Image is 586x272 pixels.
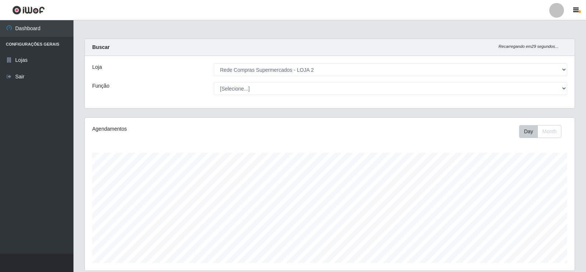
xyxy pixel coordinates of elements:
[519,125,567,138] div: Toolbar with button groups
[92,125,284,133] div: Agendamentos
[92,82,109,90] label: Função
[499,44,558,49] i: Recarregando em 29 segundos...
[12,6,45,15] img: CoreUI Logo
[92,63,102,71] label: Loja
[538,125,561,138] button: Month
[519,125,538,138] button: Day
[519,125,561,138] div: First group
[92,44,109,50] strong: Buscar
